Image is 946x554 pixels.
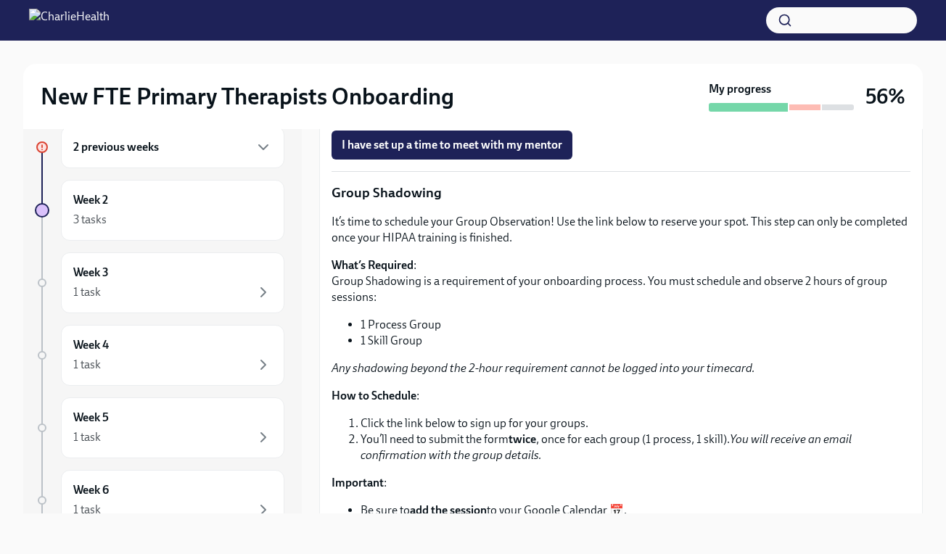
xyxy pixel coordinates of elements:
[342,138,562,152] span: I have set up a time to meet with my mentor
[35,252,284,313] a: Week 31 task
[73,284,101,300] div: 1 task
[361,431,910,463] li: You’ll need to submit the form , once for each group (1 process, 1 skill).
[509,432,536,446] strong: twice
[332,389,416,402] strong: How to Schedule
[332,183,910,202] p: Group Shadowing
[73,502,101,518] div: 1 task
[361,432,852,462] em: You will receive an email confirmation with the group details.
[35,470,284,531] a: Week 61 task
[332,257,910,305] p: : Group Shadowing is a requirement of your onboarding process. You must schedule and observe 2 ho...
[410,503,487,517] strong: add the session
[709,81,771,97] strong: My progress
[361,415,910,431] li: Click the link below to sign up for your groups.
[332,476,384,489] strong: Important
[73,265,109,281] h6: Week 3
[332,131,572,160] button: I have set up a time to meet with my mentor
[73,410,109,426] h6: Week 5
[332,475,910,491] p: :
[35,180,284,241] a: Week 23 tasks
[73,482,109,498] h6: Week 6
[35,325,284,386] a: Week 41 task
[41,82,454,111] h2: New FTE Primary Therapists Onboarding
[73,429,101,445] div: 1 task
[332,361,755,375] em: Any shadowing beyond the 2-hour requirement cannot be logged into your timecard.
[865,83,905,109] h3: 56%
[332,388,910,404] p: :
[73,212,107,228] div: 3 tasks
[332,214,910,246] p: It’s time to schedule your Group Observation! Use the link below to reserve your spot. This step ...
[361,503,910,518] li: Be sure to to your Google Calendar 📅.
[73,357,101,373] div: 1 task
[35,397,284,458] a: Week 51 task
[361,333,910,349] li: 1 Skill Group
[332,258,414,272] strong: What’s Required
[61,126,284,168] div: 2 previous weeks
[361,317,910,333] li: 1 Process Group
[73,192,108,208] h6: Week 2
[73,337,109,353] h6: Week 4
[73,139,159,155] h6: 2 previous weeks
[29,9,110,32] img: CharlieHealth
